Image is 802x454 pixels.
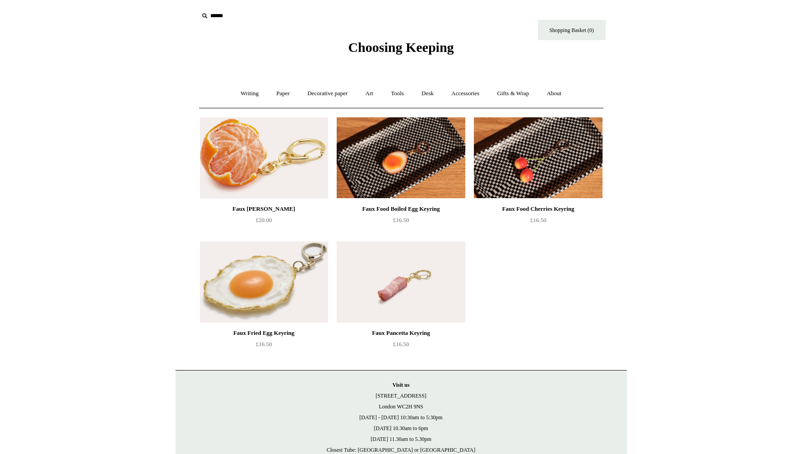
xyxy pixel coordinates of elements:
span: £20.00 [256,217,272,223]
a: Faux Fried Egg Keyring Faux Fried Egg Keyring [200,241,328,323]
a: Faux Pancetta Keyring Faux Pancetta Keyring [337,241,465,323]
img: Faux Fried Egg Keyring [200,241,328,323]
span: £16.50 [393,341,409,347]
div: Faux Fried Egg Keyring [202,328,326,338]
a: Art [357,82,381,106]
a: Gifts & Wrap [489,82,537,106]
a: Faux [PERSON_NAME] £20.00 [200,204,328,241]
span: Choosing Keeping [348,40,454,55]
a: Shopping Basket (0) [538,20,606,40]
div: Faux Food Boiled Egg Keyring [339,204,463,214]
a: Writing [232,82,267,106]
a: Faux Food Boiled Egg Keyring Faux Food Boiled Egg Keyring [337,117,465,199]
a: Tools [383,82,412,106]
a: Faux Food Cherries Keyring Faux Food Cherries Keyring [474,117,602,199]
a: Desk [413,82,442,106]
a: Faux Food Cherries Keyring £16.50 [474,204,602,241]
img: Faux Food Boiled Egg Keyring [337,117,465,199]
a: About [538,82,570,106]
a: Faux Food Boiled Egg Keyring £16.50 [337,204,465,241]
a: Accessories [443,82,487,106]
span: £16.50 [256,341,272,347]
a: Faux Pancetta Keyring £16.50 [337,328,465,365]
span: £16.50 [530,217,547,223]
div: Faux [PERSON_NAME] [202,204,326,214]
div: Faux Pancetta Keyring [339,328,463,338]
a: Faux Clementine Keyring Faux Clementine Keyring [200,117,328,199]
a: Paper [268,82,298,106]
img: Faux Food Cherries Keyring [474,117,602,199]
a: Choosing Keeping [348,47,454,53]
a: Faux Fried Egg Keyring £16.50 [200,328,328,365]
div: Faux Food Cherries Keyring [476,204,600,214]
span: £16.50 [393,217,409,223]
a: Decorative paper [299,82,356,106]
img: Faux Pancetta Keyring [337,241,465,323]
img: Faux Clementine Keyring [200,117,328,199]
strong: Visit us [393,382,410,388]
